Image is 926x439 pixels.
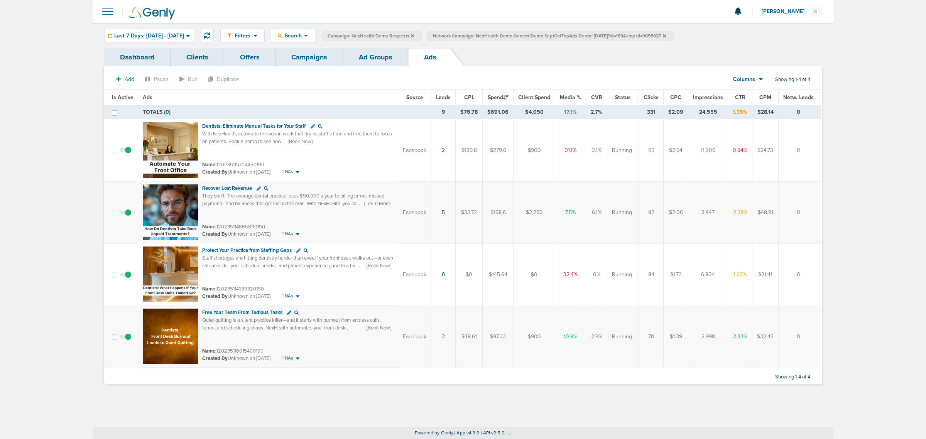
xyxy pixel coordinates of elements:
[275,48,343,66] a: Campaigns
[483,306,514,368] td: $97.22
[752,119,779,182] td: $24.73
[398,181,431,243] td: Facebook
[166,109,169,115] span: 0
[615,94,631,101] span: Status
[752,181,779,243] td: $48.91
[639,119,664,182] td: 95
[202,185,252,191] span: Recover Lost Revenue
[398,306,431,368] td: Facebook
[728,243,752,306] td: 1.23%
[202,348,216,354] span: Name:
[202,355,270,362] small: Unknown on [DATE]
[138,105,398,119] td: TOTALS ( )
[282,32,304,39] span: Search
[224,48,275,66] a: Offers
[93,430,833,436] p: Powered by Genly.
[670,94,681,101] span: CPC
[202,286,216,292] span: Name:
[483,243,514,306] td: $145.64
[202,123,306,129] span: Dentists: Eliminate Manual Tasks for Your Staff
[514,243,555,306] td: $0
[560,94,581,101] span: Media %
[759,94,771,101] span: CPM
[143,94,152,101] span: Ads
[104,48,171,66] a: Dashboard
[752,306,779,368] td: $32.43
[735,94,745,101] span: CTR
[555,119,586,182] td: 31.1%
[288,138,313,145] span: [Book Now]
[202,169,228,175] span: Created By
[733,76,755,83] span: Columns
[442,333,445,340] a: 2
[514,105,555,119] td: $4,050
[114,33,184,39] span: Last 7 Days: [DATE] - [DATE]
[202,231,270,238] small: Unknown on [DATE]
[518,94,550,101] span: Client Spend
[555,181,586,243] td: 7.5%
[202,286,264,292] small: 120235114339320190
[364,200,391,207] span: [Learn More]
[202,231,228,237] span: Created By
[436,94,451,101] span: Leads
[202,224,265,230] small: 120235114865890190
[752,243,779,306] td: $21.41
[664,119,688,182] td: $2.94
[728,181,752,243] td: 2.38%
[752,105,779,119] td: $28.14
[775,374,810,380] span: Showing 1-4 of 4
[112,94,133,101] span: Is Active
[488,94,509,101] span: Spend
[514,306,555,368] td: $900
[202,131,392,145] span: With NexHealth, automate the admin work that drains staff's time and free them to focus on patien...
[202,355,228,361] span: Created By
[442,271,445,278] a: 0
[728,105,752,119] td: 1.35%
[442,147,445,154] a: 2
[514,181,555,243] td: $2,250
[688,306,728,368] td: 2,998
[586,306,607,368] td: 2.9%
[612,333,632,341] span: Running
[555,306,586,368] td: 10.8%
[664,105,688,119] td: $2.09
[202,348,264,354] small: 120235116015400190
[129,7,175,20] img: Genly
[282,355,293,361] span: 1 NAs
[639,243,664,306] td: 84
[555,105,586,119] td: 17.1%
[688,243,728,306] td: 6,804
[779,119,822,182] td: 0
[112,74,139,85] button: Add
[688,181,728,243] td: 3,447
[143,247,198,302] img: Ad image
[398,119,431,182] td: Facebook
[202,293,270,300] small: Unknown on [DATE]
[612,271,632,279] span: Running
[664,181,688,243] td: $2.06
[408,48,452,66] a: Ads
[728,119,752,182] td: 0.84%
[762,9,810,14] span: [PERSON_NAME]
[779,243,822,306] td: 0
[282,169,293,175] span: 1 NAs
[775,76,810,83] span: Showing 1-4 of 4
[505,430,512,436] span: | ...
[612,209,632,216] span: Running
[586,119,607,182] td: 2.1%
[664,243,688,306] td: $1.73
[343,48,408,66] a: Ad Groups
[639,105,664,119] td: 331
[639,181,664,243] td: 82
[456,306,483,368] td: $48.61
[433,33,666,39] span: Network Campaign: NexHealth Demo GeneralDemo SeptOctTopAds Dental [DATE]?id=183&cmp id=9658027
[586,105,607,119] td: 2.7%
[688,105,728,119] td: 24,555
[456,105,483,119] td: $76.78
[171,48,224,66] a: Clients
[779,181,822,243] td: 0
[328,33,414,39] span: Campaign: NexHealth Demo Requests
[143,309,198,364] img: Ad image
[483,181,514,243] td: $168.6
[143,122,198,178] img: Ad image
